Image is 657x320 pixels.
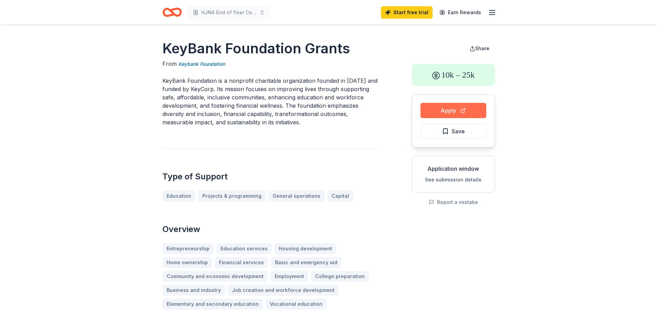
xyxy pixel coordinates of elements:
a: Projects & programming [198,190,266,202]
a: Start free trial [381,6,433,19]
a: Capital [327,190,353,202]
button: Report a mistake [429,198,478,206]
div: Application window [418,165,489,173]
h1: KeyBank Foundation Grants [162,39,379,58]
div: From [162,60,379,68]
button: Share [464,42,495,55]
p: KeyBank Foundation is a nonprofit charitable organization founded in [DATE] and funded by KeyCorp... [162,77,379,126]
a: Home [162,4,182,20]
span: HJNA End of Year Celebration [201,8,257,17]
a: Earn Rewards [435,6,485,19]
button: Save [420,124,486,139]
a: Keybank Foundation [178,60,225,68]
button: Apply [420,103,486,118]
h2: Type of Support [162,171,379,182]
a: General operations [268,190,325,202]
button: HJNA End of Year Celebration [187,6,270,19]
div: 10k – 25k [412,64,495,86]
h2: Overview [162,224,379,235]
button: See submission details [425,176,481,184]
a: Education [162,190,195,202]
span: Share [475,45,489,51]
span: Save [452,127,465,136]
